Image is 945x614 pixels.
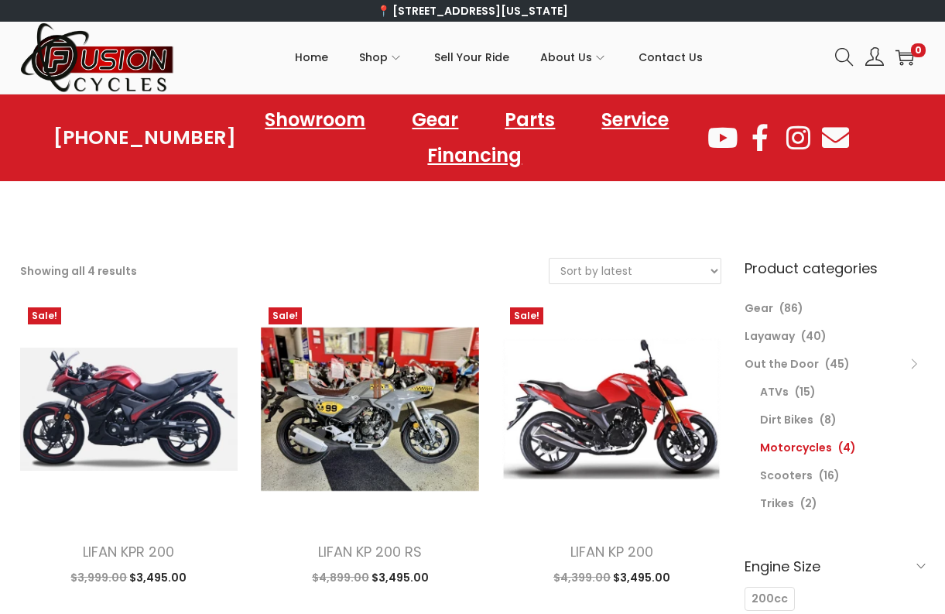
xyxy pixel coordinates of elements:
[359,38,388,77] span: Shop
[745,328,795,344] a: Layaway
[760,440,832,455] a: Motorcycles
[760,468,813,483] a: Scooters
[83,542,174,561] a: LIFAN KPR 200
[800,496,817,511] span: (2)
[540,22,608,92] a: About Us
[489,102,570,138] a: Parts
[236,102,706,173] nav: Menu
[745,356,819,372] a: Out the Door
[553,570,611,585] span: 4,399.00
[371,570,378,585] span: $
[553,570,560,585] span: $
[838,440,856,455] span: (4)
[129,570,136,585] span: $
[53,127,236,149] a: [PHONE_NUMBER]
[70,570,77,585] span: $
[550,259,721,283] select: Shop order
[613,570,670,585] span: 3,495.00
[70,570,127,585] span: 3,999.00
[412,138,537,173] a: Financing
[540,38,592,77] span: About Us
[895,48,914,67] a: 0
[377,3,568,19] a: 📍 [STREET_ADDRESS][US_STATE]
[434,38,509,77] span: Sell Your Ride
[249,102,381,138] a: Showroom
[586,102,684,138] a: Service
[745,300,773,316] a: Gear
[20,260,137,282] p: Showing all 4 results
[434,22,509,92] a: Sell Your Ride
[318,542,422,561] a: LIFAN KP 200 RS
[570,542,653,561] a: LIFAN KP 200
[129,570,187,585] span: 3,495.00
[312,570,319,585] span: $
[820,412,837,427] span: (8)
[295,38,328,77] span: Home
[745,548,926,585] h6: Engine Size
[396,102,474,138] a: Gear
[795,384,816,400] span: (15)
[613,570,620,585] span: $
[639,22,703,92] a: Contact Us
[819,468,840,483] span: (16)
[760,384,789,400] a: ATVs
[295,22,328,92] a: Home
[359,22,403,92] a: Shop
[760,412,813,427] a: Dirt Bikes
[175,22,823,92] nav: Primary navigation
[801,328,827,344] span: (40)
[639,38,703,77] span: Contact Us
[745,258,926,279] h6: Product categories
[20,22,175,94] img: Woostify retina logo
[312,570,369,585] span: 4,899.00
[760,496,794,511] a: Trikes
[371,570,429,585] span: 3,495.00
[825,356,850,372] span: (45)
[752,591,788,607] span: 200cc
[779,300,803,316] span: (86)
